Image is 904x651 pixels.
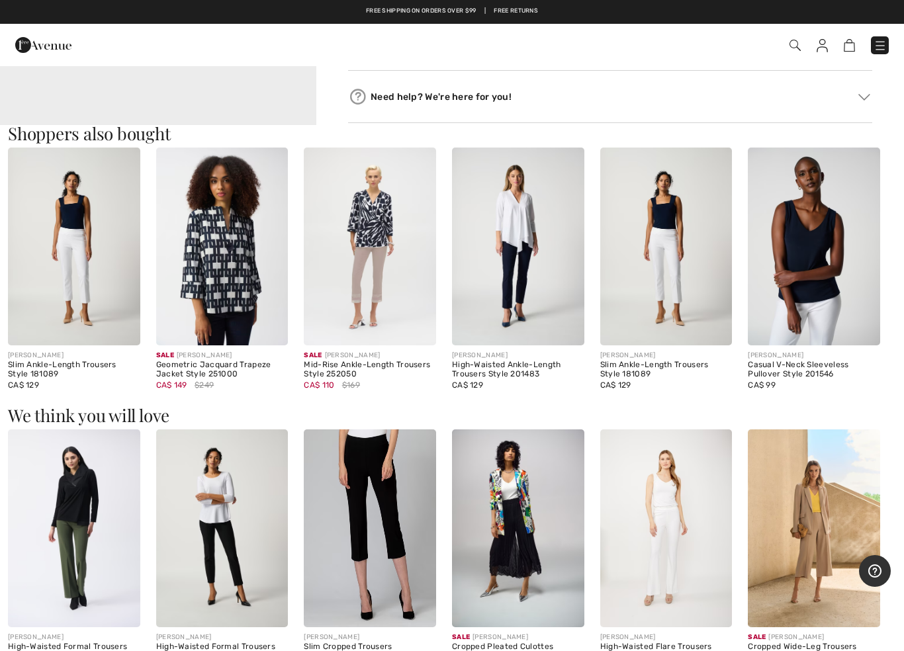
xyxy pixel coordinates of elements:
div: Slim Ankle-Length Trousers Style 181089 [8,361,140,379]
img: My Info [817,39,828,52]
img: Cropped Pleated Culottes Style 241931 [452,429,584,627]
div: [PERSON_NAME] [452,632,584,642]
img: High-Waisted Flare Trousers Style 163099 [600,429,733,627]
div: [PERSON_NAME] [304,632,436,642]
a: 1ère Avenue [15,38,71,50]
span: | [484,7,486,16]
div: Geometric Jacquard Trapeze Jacket Style 251000 [156,361,289,379]
div: [PERSON_NAME] [8,632,140,642]
img: Cropped Wide-Leg Trousers Style 251005 [748,429,880,627]
img: Slim Ankle-Length Trousers Style 181089 [8,148,140,345]
img: Search [790,40,801,51]
img: Geometric Jacquard Trapeze Jacket Style 251000 [156,148,289,345]
div: [PERSON_NAME] [748,351,880,361]
img: High-Waisted Ankle-Length Trousers Style 201483 [452,148,584,345]
div: [PERSON_NAME] [600,351,733,361]
div: [PERSON_NAME] [748,632,880,642]
img: 1ère Avenue [15,32,71,58]
img: Arrow2.svg [858,94,870,101]
img: Menu [874,39,887,52]
span: $169 [342,379,360,391]
span: CA$ 129 [452,380,483,390]
a: Free shipping on orders over $99 [366,7,476,16]
span: Sale [748,633,766,641]
span: Sale [452,633,470,641]
img: Shopping Bag [844,39,855,52]
img: High-Waisted Formal Trousers Style 153088 [8,429,140,627]
span: CA$ 110 [304,380,334,390]
img: Mid-Rise Ankle-Length Trousers Style 252050 [304,148,436,345]
img: Slim Ankle-Length Trousers Style 181089 [600,148,733,345]
span: CA$ 129 [8,380,39,390]
img: Casual V-Neck Sleeveless Pullover Style 201546 [748,148,880,345]
h3: Shoppers also bought [8,125,896,142]
span: CA$ 129 [600,380,631,390]
span: CA$ 99 [748,380,776,390]
div: Casual V-Neck Sleeveless Pullover Style 201546 [748,361,880,379]
div: Need help? We're here for you! [348,87,872,107]
a: Free Returns [494,7,538,16]
h3: We think you will love [8,407,896,424]
div: [PERSON_NAME] [452,351,584,361]
div: High-Waisted Ankle-Length Trousers Style 201483 [452,361,584,379]
span: CA$ 149 [156,380,187,390]
div: [PERSON_NAME] [156,351,289,361]
span: $249 [195,379,214,391]
img: Slim Cropped Trousers Style C143105 [304,429,436,627]
div: Mid-Rise Ankle-Length Trousers Style 252050 [304,361,436,379]
div: [PERSON_NAME] [8,351,140,361]
img: High-Waisted Formal Trousers Style 171094 [156,429,289,627]
iframe: Opens a widget where you can find more information [859,555,891,588]
div: [PERSON_NAME] [304,351,436,361]
div: [PERSON_NAME] [156,632,289,642]
span: Sale [156,351,174,359]
span: Sale [304,351,322,359]
div: [PERSON_NAME] [600,632,733,642]
div: Slim Ankle-Length Trousers Style 181089 [600,361,733,379]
